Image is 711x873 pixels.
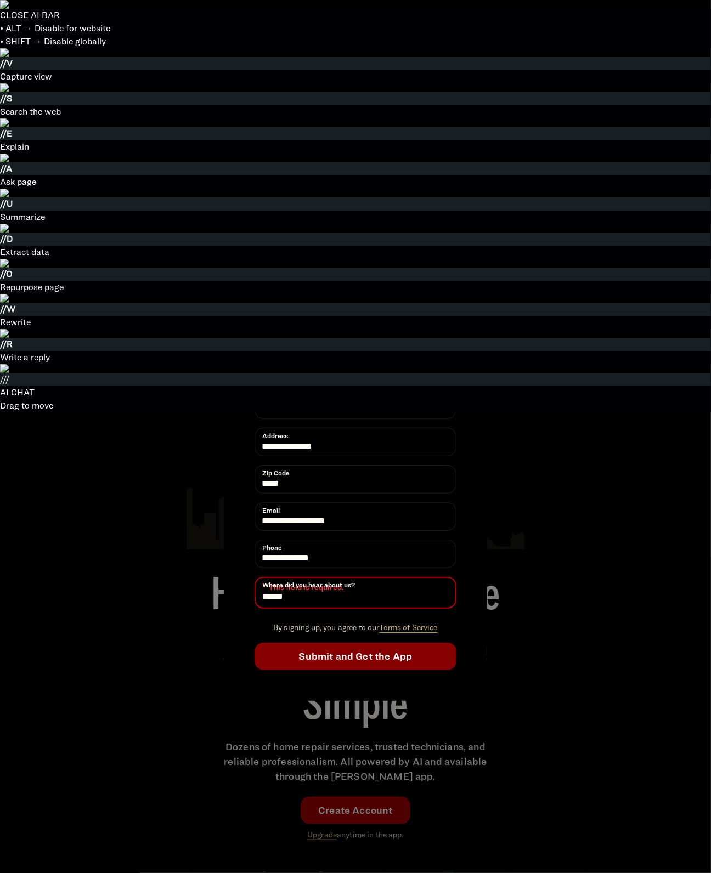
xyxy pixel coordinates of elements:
span: Phone [262,543,282,553]
span: Where did you hear about us? [262,580,355,590]
span: Address [262,431,288,441]
p: By signing up, you agree to our [255,621,456,634]
a: Terms of Service [380,622,438,632]
span: Zip Code [262,468,290,478]
span: Email [262,506,280,515]
button: Submit and Get the App [255,643,456,670]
